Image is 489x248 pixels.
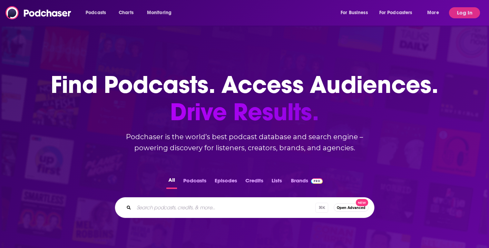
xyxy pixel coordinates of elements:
button: Podcasts [181,175,208,189]
button: open menu [81,7,115,18]
a: BrandsPodchaser Pro [291,175,323,189]
span: New [356,199,368,206]
span: Drive Results. [51,98,438,126]
button: open menu [336,7,376,18]
button: open menu [375,7,422,18]
span: Charts [119,8,134,18]
span: For Podcasters [379,8,412,18]
img: Podchaser Pro [311,178,323,184]
span: ⌘ K [315,203,328,213]
span: More [427,8,439,18]
img: Podchaser - Follow, Share and Rate Podcasts [6,6,72,19]
button: Credits [243,175,265,189]
h1: Find Podcasts. Access Audiences. [51,71,438,126]
button: open menu [142,7,180,18]
a: Charts [114,7,138,18]
button: open menu [422,7,448,18]
input: Search podcasts, credits, & more... [134,202,315,213]
button: Lists [270,175,284,189]
span: Open Advanced [337,206,365,210]
button: All [166,175,177,189]
span: For Business [341,8,368,18]
button: Episodes [213,175,239,189]
button: Open AdvancedNew [334,203,369,212]
h2: Podchaser is the world’s best podcast database and search engine – powering discovery for listene... [107,131,383,153]
button: Log In [449,7,480,18]
span: Podcasts [86,8,106,18]
span: Monitoring [147,8,172,18]
div: Search podcasts, credits, & more... [115,197,374,218]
